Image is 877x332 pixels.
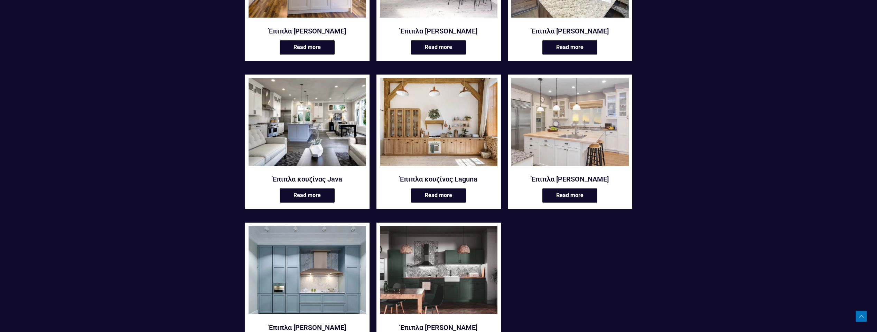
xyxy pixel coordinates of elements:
[511,27,629,36] a: Έπιπλα [PERSON_NAME]
[542,188,597,203] a: Read more about “Έπιπλα κουζίνας Palolem”
[511,175,629,184] a: Έπιπλα [PERSON_NAME]
[542,40,597,55] a: Read more about “Έπιπλα κουζίνας Guincho”
[249,226,366,319] a: Έπιπλα κουζίνας Puka
[380,78,497,170] a: Έπιπλα κουζίνας Laguna
[380,175,497,184] a: Έπιπλα κουζίνας Laguna
[511,78,629,170] a: Palolem κουζίνα
[249,323,366,332] a: Έπιπλα [PERSON_NAME]
[380,27,497,36] a: Έπιπλα [PERSON_NAME]
[249,175,366,184] a: Έπιπλα κουζίνας Java
[380,323,497,332] a: Έπιπλα [PERSON_NAME]
[280,188,335,203] a: Read more about “Έπιπλα κουζίνας Java”
[411,40,466,55] a: Read more about “Έπιπλα κουζίνας Alboran”
[249,27,366,36] a: Έπιπλα [PERSON_NAME]
[280,40,335,55] a: Read more about “Έπιπλα κουζίνας Agonda”
[411,188,466,203] a: Read more about “Έπιπλα κουζίνας Laguna”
